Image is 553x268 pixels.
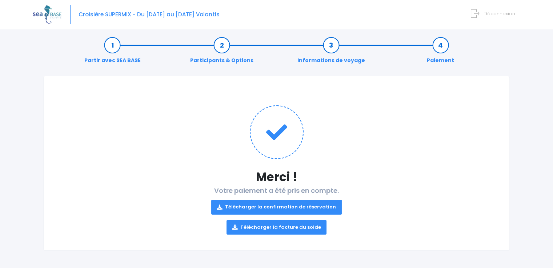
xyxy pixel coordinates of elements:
a: Paiement [423,41,458,64]
a: Participants & Options [187,41,257,64]
h2: Votre paiement a été pris en compte. [58,187,495,235]
span: Croisière SUPERMIX - Du [DATE] au [DATE] Volantis [79,11,220,18]
span: Déconnexion [484,10,515,17]
a: Télécharger la confirmation de réservation [211,200,342,214]
a: Partir avec SEA BASE [81,41,144,64]
a: Informations de voyage [294,41,369,64]
h1: Merci ! [58,170,495,184]
a: Télécharger la facture du solde [227,220,327,235]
